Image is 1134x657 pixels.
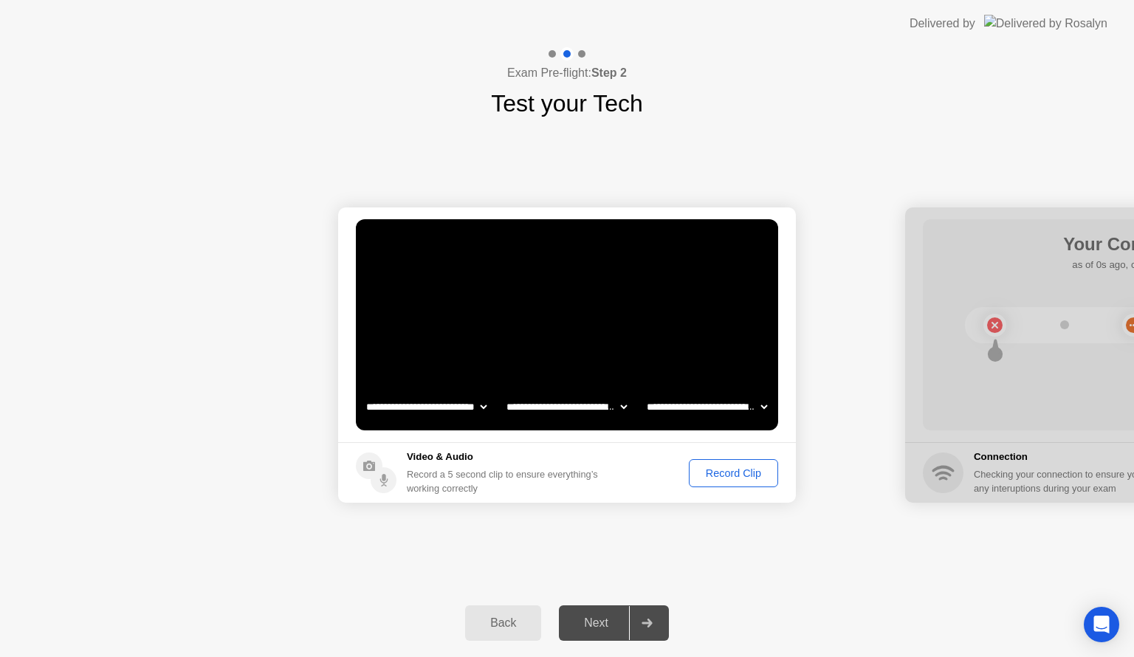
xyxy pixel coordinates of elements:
[407,450,604,464] h5: Video & Audio
[491,86,643,121] h1: Test your Tech
[407,467,604,495] div: Record a 5 second clip to ensure everything’s working correctly
[984,15,1107,32] img: Delivered by Rosalyn
[507,64,627,82] h4: Exam Pre-flight:
[694,467,773,479] div: Record Clip
[363,392,489,422] select: Available cameras
[465,605,541,641] button: Back
[910,15,975,32] div: Delivered by
[644,392,770,422] select: Available microphones
[559,605,669,641] button: Next
[504,392,630,422] select: Available speakers
[689,459,778,487] button: Record Clip
[1084,607,1119,642] div: Open Intercom Messenger
[563,616,629,630] div: Next
[591,66,627,79] b: Step 2
[470,616,537,630] div: Back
